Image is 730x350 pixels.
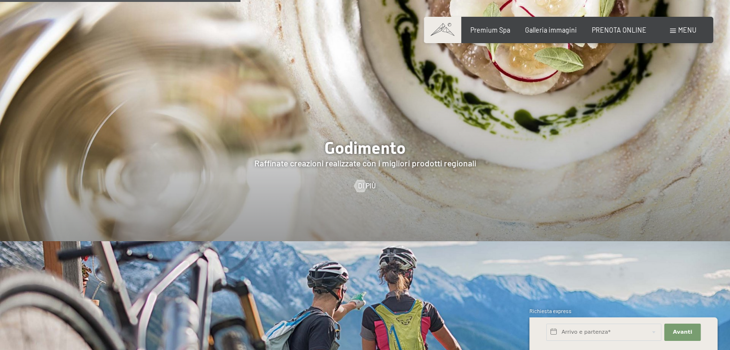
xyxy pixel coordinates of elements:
span: Avanti [673,328,692,336]
span: Richiesta express [529,308,572,314]
span: Menu [678,26,696,34]
span: Di più [358,181,376,191]
a: Di più [354,181,376,191]
button: Avanti [664,324,701,341]
a: Premium Spa [470,26,510,34]
a: PRENOTA ONLINE [592,26,646,34]
a: Galleria immagini [525,26,577,34]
